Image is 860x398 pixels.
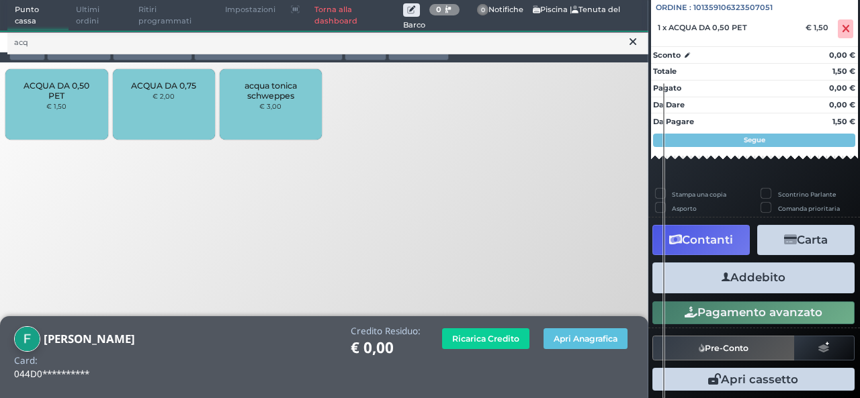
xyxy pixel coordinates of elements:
[778,190,836,199] label: Scontrino Parlante
[693,2,773,13] span: 101359106323507051
[131,81,196,91] span: ACQUA DA 0,75
[351,340,421,356] h1: € 0,00
[14,326,40,352] img: fornaro
[778,204,840,213] label: Comanda prioritaria
[477,4,489,16] span: 0
[442,328,529,349] button: Ricarica Credito
[131,1,218,31] span: Ritiri programmati
[652,336,795,360] button: Pre-Conto
[7,31,648,54] input: Ricerca articolo
[652,225,750,255] button: Contanti
[307,1,403,31] a: Torna alla dashboard
[69,1,131,31] span: Ultimi ordini
[658,23,747,32] span: 1 x ACQUA DA 0,50 PET
[653,100,685,109] strong: Da Dare
[652,368,855,391] button: Apri cassetto
[653,83,681,93] strong: Pagato
[653,117,694,126] strong: Da Pagare
[672,190,726,199] label: Stampa una copia
[757,225,855,255] button: Carta
[44,331,135,346] b: [PERSON_NAME]
[46,102,67,110] small: € 1,50
[829,83,855,93] strong: 0,00 €
[351,326,421,336] h4: Credito Residuo:
[744,136,765,144] strong: Segue
[652,262,855,293] button: Addebito
[656,2,691,13] span: Ordine :
[17,81,97,101] span: ACQUA DA 0,50 PET
[804,23,835,32] div: € 1,50
[14,356,38,366] h4: Card:
[653,66,677,76] strong: Totale
[259,102,282,110] small: € 3,00
[829,50,855,60] strong: 0,00 €
[436,5,441,14] b: 0
[7,1,69,31] span: Punto cassa
[153,92,175,100] small: € 2,00
[652,301,855,324] button: Pagamento avanzato
[544,328,628,349] button: Apri Anagrafica
[832,117,855,126] strong: 1,50 €
[672,204,697,213] label: Asporto
[829,100,855,109] strong: 0,00 €
[832,66,855,76] strong: 1,50 €
[653,50,681,61] strong: Sconto
[231,81,311,101] span: acqua tonica schweppes
[218,1,283,19] span: Impostazioni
